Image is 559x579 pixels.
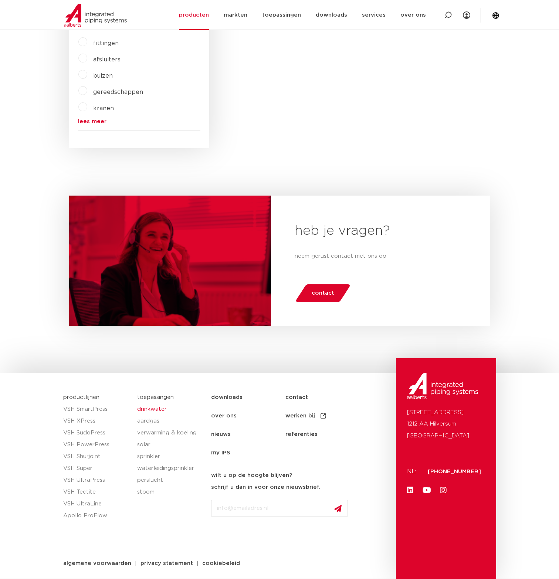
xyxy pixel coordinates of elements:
[295,222,466,240] h2: heb je vragen?
[407,407,485,442] p: [STREET_ADDRESS] 1212 AA Hilversum [GEOGRAPHIC_DATA]
[137,403,204,415] a: drinkwater
[63,463,130,474] a: VSH Super
[285,407,360,425] a: werken bij
[78,119,200,124] a: lees meer
[407,466,419,478] p: NL:
[140,561,193,566] span: privacy statement
[63,510,130,522] a: Apollo ProFlow
[137,439,204,451] a: solar
[137,415,204,427] a: aardgas
[63,403,130,415] a: VSH SmartPress
[211,500,348,517] input: info@emailadres.nl
[63,395,99,400] a: productlijnen
[58,561,137,566] a: algemene voorwaarden
[63,486,130,498] a: VSH Tectite
[63,451,130,463] a: VSH Shurjoint
[137,395,174,400] a: toepassingen
[285,388,360,407] a: contact
[211,473,292,478] strong: wilt u op de hoogte blijven?
[137,474,204,486] a: perslucht
[312,287,334,299] span: contact
[295,284,351,302] a: contact
[211,388,393,462] nav: Menu
[428,469,481,474] a: [PHONE_NUMBER]
[137,451,204,463] a: sprinkler
[93,105,114,111] a: kranen
[211,425,285,444] a: nieuws
[211,388,285,407] a: downloads
[93,73,113,79] a: buizen
[135,561,199,566] a: privacy statement
[93,57,121,62] a: afsluiters
[63,561,131,566] span: algemene voorwaarden
[295,252,466,261] p: neem gerust contact met ons op
[211,523,323,552] iframe: reCAPTCHA
[63,427,130,439] a: VSH SudoPress
[63,415,130,427] a: VSH XPress
[137,463,204,474] a: waterleidingsprinkler
[137,486,204,498] a: stoom
[202,561,240,566] span: cookiebeleid
[211,484,321,490] strong: schrijf u dan in voor onze nieuwsbrief.
[63,439,130,451] a: VSH PowerPress
[211,444,285,462] a: my IPS
[93,40,119,46] a: fittingen
[211,407,285,425] a: over ons
[334,505,342,512] img: send.svg
[197,561,245,566] a: cookiebeleid
[285,425,360,444] a: referenties
[137,427,204,439] a: verwarming & koeling
[63,474,130,486] a: VSH UltraPress
[93,89,143,95] a: gereedschappen
[63,498,130,510] a: VSH UltraLine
